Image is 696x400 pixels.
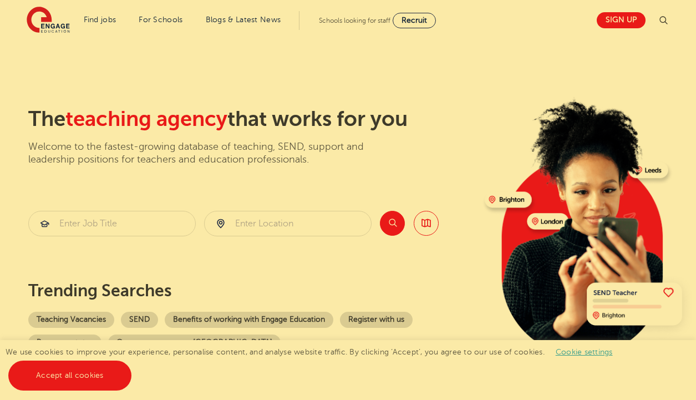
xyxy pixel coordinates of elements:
[28,140,394,166] p: Welcome to the fastest-growing database of teaching, SEND, support and leadership positions for t...
[28,107,476,132] h2: The that works for you
[165,312,333,328] a: Benefits of working with Engage Education
[29,211,195,236] input: Submit
[393,13,436,28] a: Recruit
[402,16,427,24] span: Recruit
[121,312,158,328] a: SEND
[139,16,182,24] a: For Schools
[28,211,196,236] div: Submit
[319,17,390,24] span: Schools looking for staff
[206,16,281,24] a: Blogs & Latest News
[28,281,476,301] p: Trending searches
[380,211,405,236] button: Search
[340,312,413,328] a: Register with us
[597,12,646,28] a: Sign up
[28,335,101,351] a: Become a tutor
[27,7,70,34] img: Engage Education
[84,16,116,24] a: Find jobs
[205,211,371,236] input: Submit
[28,312,114,328] a: Teaching Vacancies
[108,335,281,351] a: Our coverage across [GEOGRAPHIC_DATA]
[556,348,613,356] a: Cookie settings
[6,348,624,379] span: We use cookies to improve your experience, personalise content, and analyse website traffic. By c...
[65,107,227,131] span: teaching agency
[8,361,131,391] a: Accept all cookies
